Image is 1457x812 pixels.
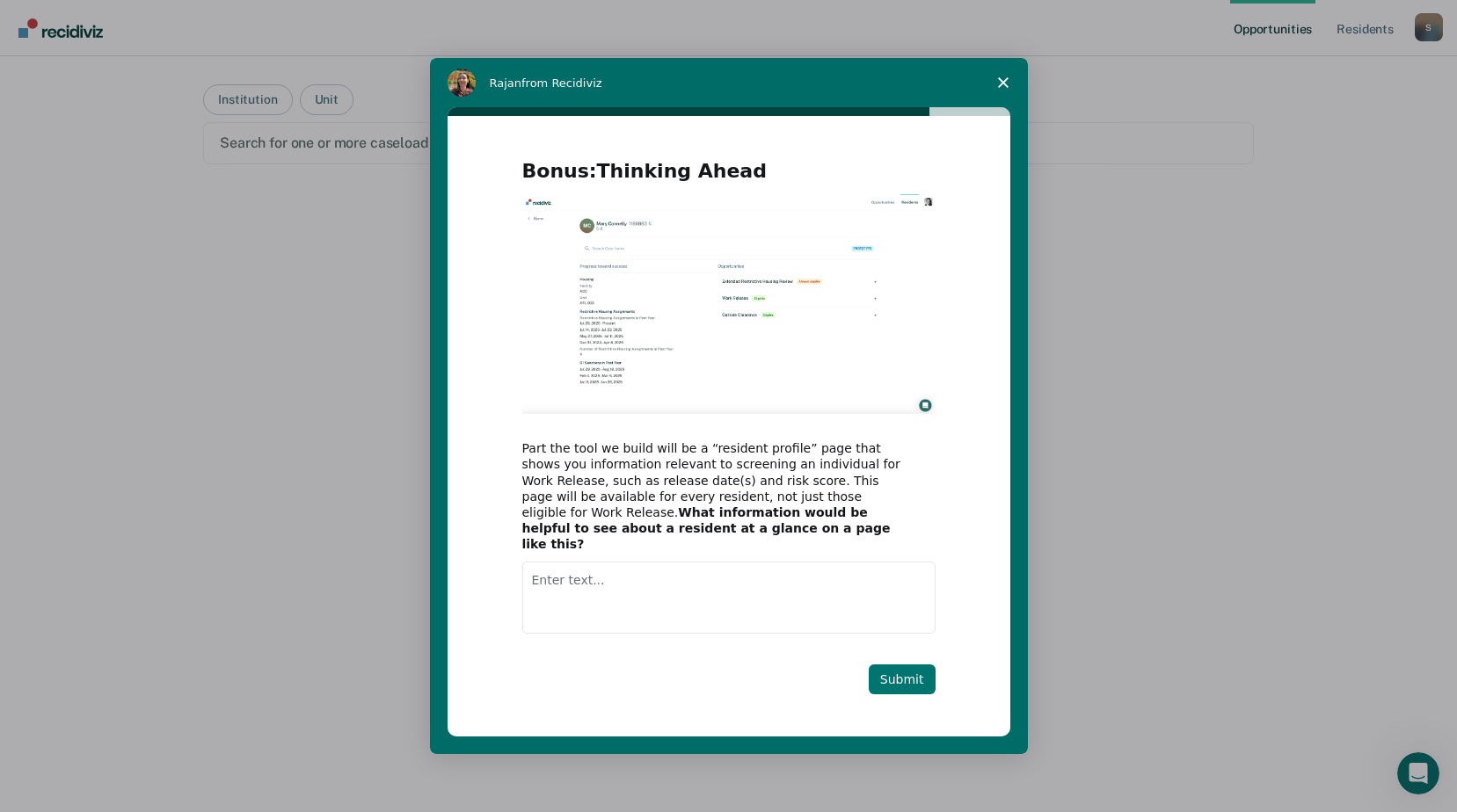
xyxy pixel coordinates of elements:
[979,58,1028,107] span: Close survey
[869,664,936,694] button: Submit
[521,76,602,90] span: from Recidiviz
[522,505,891,551] b: What information would be helpful to see about a resident at a glance on a page like this?
[448,69,476,97] img: Profile image for Rajan
[522,562,936,634] textarea: Enter text...
[597,160,767,182] b: Thinking Ahead
[522,440,909,552] div: Part the tool we build will be a “resident profile” page that shows you information relevant to s...
[490,76,522,90] span: Rajan
[522,158,936,194] h2: Bonus:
